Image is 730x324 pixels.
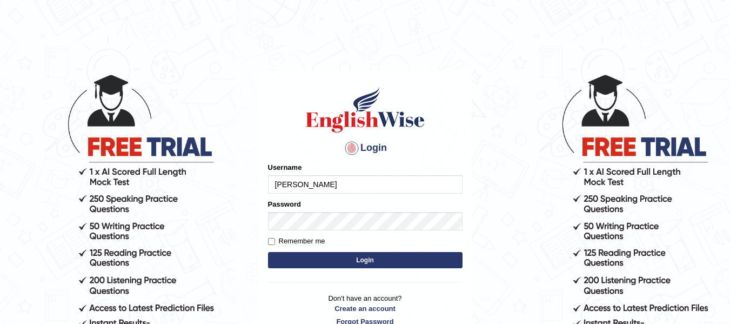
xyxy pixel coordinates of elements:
[304,85,427,134] img: Logo of English Wise sign in for intelligent practice with AI
[268,303,463,314] a: Create an account
[268,238,275,245] input: Remember me
[268,199,301,209] label: Password
[268,252,463,268] button: Login
[268,140,463,157] h4: Login
[268,236,325,247] label: Remember me
[268,162,302,173] label: Username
